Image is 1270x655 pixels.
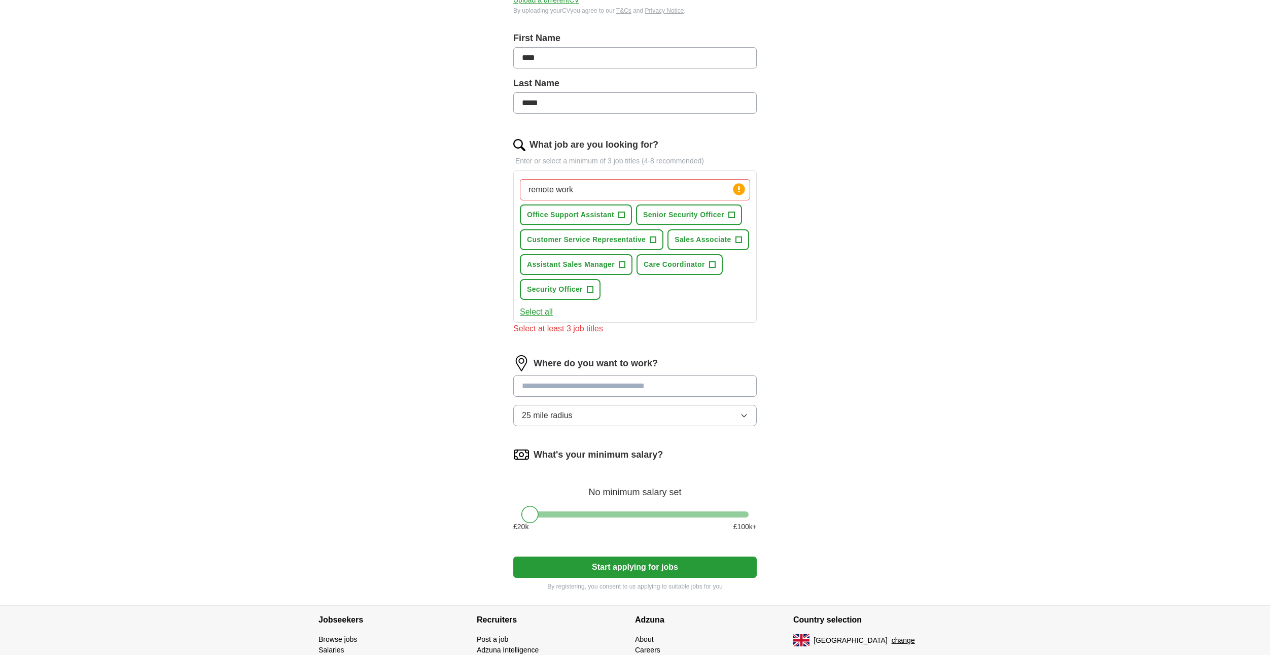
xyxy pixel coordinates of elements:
[667,229,749,250] button: Sales Associate
[513,323,757,335] div: Select at least 3 job titles
[637,254,723,275] button: Care Coordinator
[520,279,601,300] button: Security Officer
[527,259,615,270] span: Assistant Sales Manager
[520,254,632,275] button: Assistant Sales Manager
[527,210,614,220] span: Office Support Assistant
[793,606,951,634] h4: Country selection
[513,405,757,426] button: 25 mile radius
[733,522,757,532] span: £ 100 k+
[793,634,809,646] img: UK flag
[513,355,530,371] img: location.png
[513,139,525,151] img: search.png
[513,77,757,90] label: Last Name
[520,204,632,225] button: Office Support Assistant
[636,204,742,225] button: Senior Security Officer
[534,448,663,462] label: What's your minimum salary?
[513,156,757,166] p: Enter or select a minimum of 3 job titles (4-8 recommended)
[643,210,724,220] span: Senior Security Officer
[477,635,508,643] a: Post a job
[635,635,654,643] a: About
[520,306,553,318] button: Select all
[513,6,757,15] div: By uploading your CV you agree to our and .
[319,635,357,643] a: Browse jobs
[513,582,757,591] p: By registering, you consent to us applying to suitable jobs for you
[527,284,583,295] span: Security Officer
[645,7,684,14] a: Privacy Notice
[527,234,646,245] span: Customer Service Representative
[616,7,631,14] a: T&Cs
[513,522,528,532] span: £ 20 k
[675,234,731,245] span: Sales Associate
[520,179,750,200] input: Type a job title and press enter
[520,229,663,250] button: Customer Service Representative
[814,635,888,646] span: [GEOGRAPHIC_DATA]
[513,446,530,463] img: salary.png
[513,475,757,499] div: No minimum salary set
[534,357,658,370] label: Where do you want to work?
[644,259,705,270] span: Care Coordinator
[892,635,915,646] button: change
[513,557,757,578] button: Start applying for jobs
[477,646,539,654] a: Adzuna Intelligence
[319,646,344,654] a: Salaries
[635,646,660,654] a: Careers
[513,31,757,45] label: First Name
[522,409,573,422] span: 25 mile radius
[530,138,658,152] label: What job are you looking for?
